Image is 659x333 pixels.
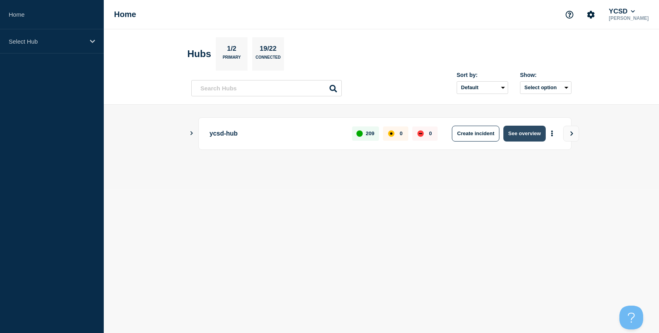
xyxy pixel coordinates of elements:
[607,15,650,21] p: [PERSON_NAME]
[224,45,240,55] p: 1/2
[114,10,136,19] h1: Home
[563,126,579,142] button: View
[607,8,636,15] button: YCSD
[255,55,280,63] p: Connected
[429,130,432,136] p: 0
[520,81,571,94] button: Select option
[223,55,241,63] p: Primary
[356,130,363,137] div: up
[190,130,194,136] button: Show Connected Hubs
[388,130,394,137] div: affected
[9,38,85,45] p: Select Hub
[210,126,343,142] p: ycsd-hub
[619,306,643,329] iframe: Help Scout Beacon - Open
[191,80,342,96] input: Search Hubs
[457,72,508,78] div: Sort by:
[503,126,545,142] button: See overview
[417,130,424,137] div: down
[400,130,402,136] p: 0
[520,72,571,78] div: Show:
[547,126,557,141] button: More actions
[457,81,508,94] select: Sort by
[187,48,211,59] h2: Hubs
[583,6,599,23] button: Account settings
[561,6,578,23] button: Support
[452,126,499,142] button: Create incident
[366,130,375,136] p: 209
[257,45,280,55] p: 19/22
